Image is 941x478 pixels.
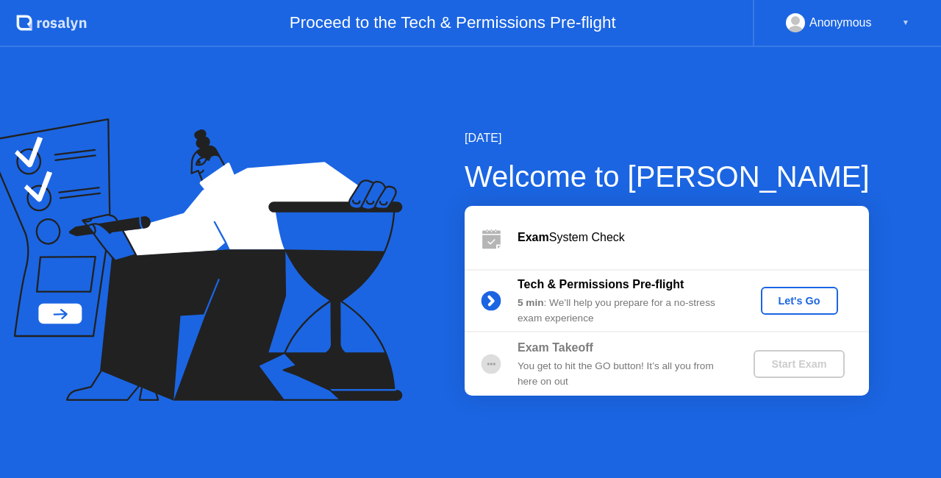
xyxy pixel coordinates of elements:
b: 5 min [518,297,544,308]
div: Anonymous [809,13,872,32]
div: System Check [518,229,869,246]
div: ▼ [902,13,909,32]
b: Exam Takeoff [518,341,593,354]
div: [DATE] [465,129,870,147]
button: Let's Go [761,287,838,315]
div: You get to hit the GO button! It’s all you from here on out [518,359,729,389]
b: Exam [518,231,549,243]
div: Welcome to [PERSON_NAME] [465,154,870,199]
div: Let's Go [767,295,832,307]
div: : We’ll help you prepare for a no-stress exam experience [518,296,729,326]
button: Start Exam [754,350,844,378]
b: Tech & Permissions Pre-flight [518,278,684,290]
div: Start Exam [759,358,838,370]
